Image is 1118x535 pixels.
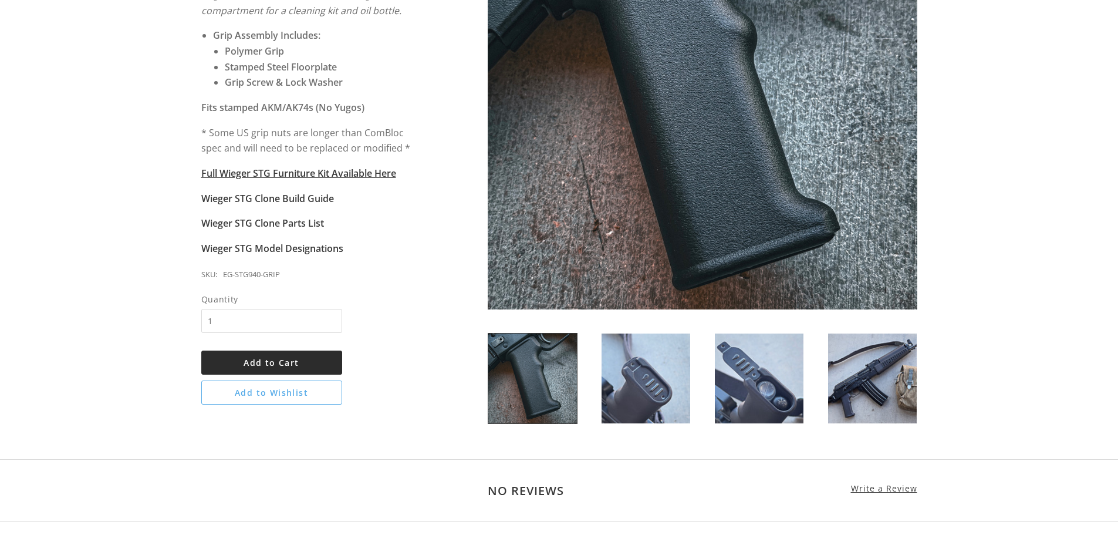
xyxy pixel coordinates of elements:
[201,217,324,230] a: Wieger STG Clone Parts List
[223,268,280,281] div: EG-STG940-GRIP
[225,76,343,89] strong: Grip Screw & Lock Washer
[225,45,284,58] strong: Polymer Grip
[201,192,334,205] a: Wieger STG Clone Build Guide
[201,167,396,180] a: Full Wieger STG Furniture Kit Available Here
[201,309,342,333] input: Quantity
[851,483,917,494] a: Write a Review
[602,334,690,423] img: Wieger STG-940 Reproduction Pistol Grip
[201,483,917,498] h2: No Reviews
[201,242,343,255] a: Wieger STG Model Designations
[201,292,342,306] span: Quantity
[225,60,337,73] strong: Stamped Steel Floorplate
[201,381,342,405] button: Add to Wishlist
[213,29,320,42] strong: Grip Assembly Includes:
[201,125,426,156] p: * Some US grip nuts are longer than ComBloc spec and will need to be replaced or modified *
[201,351,342,375] button: Add to Cart
[244,357,299,368] span: Add to Cart
[715,334,803,423] img: Wieger STG-940 Reproduction Pistol Grip
[828,334,917,423] img: Wieger STG-940 Reproduction Pistol Grip
[201,101,364,114] strong: Fits stamped AKM/AK74s (No Yugos)
[201,268,217,281] div: SKU:
[488,334,577,423] img: Wieger STG-940 Reproduction Pistol Grip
